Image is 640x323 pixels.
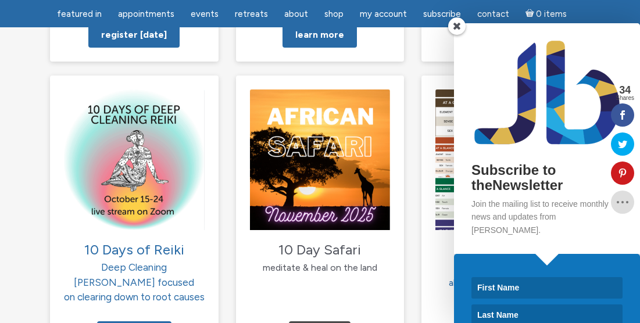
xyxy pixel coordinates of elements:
[88,22,180,48] a: Register [DATE]
[317,3,351,26] a: Shop
[470,3,516,26] a: Contact
[277,3,315,26] a: About
[228,3,275,26] a: Retreats
[519,2,574,26] a: Cart0 items
[235,9,268,19] span: Retreats
[118,9,174,19] span: Appointments
[111,3,181,26] a: Appointments
[471,198,623,236] p: Join the mailing list to receive monthly news and updates from [PERSON_NAME].
[263,262,377,273] span: meditate & heal on the land
[360,9,407,19] span: My Account
[471,163,623,193] h2: Subscribe to theNewsletter
[84,241,184,258] span: 10 Days of Reiki
[283,22,357,48] a: Learn more
[416,3,468,26] a: Subscribe
[184,3,226,26] a: Events
[471,277,623,299] input: First Name
[477,9,509,19] span: Contact
[525,9,537,19] i: Cart
[278,241,361,258] span: 10 Day Safari
[616,85,634,95] span: 34
[324,9,344,19] span: Shop
[284,9,308,19] span: About
[64,291,205,303] span: on clearing down to root causes
[536,10,567,19] span: 0 items
[616,95,634,101] span: Shares
[74,245,194,288] span: Deep Cleaning [PERSON_NAME] focused
[191,9,219,19] span: Events
[423,9,461,19] span: Subscribe
[50,3,109,26] a: featured in
[57,9,102,19] span: featured in
[353,3,414,26] a: My Account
